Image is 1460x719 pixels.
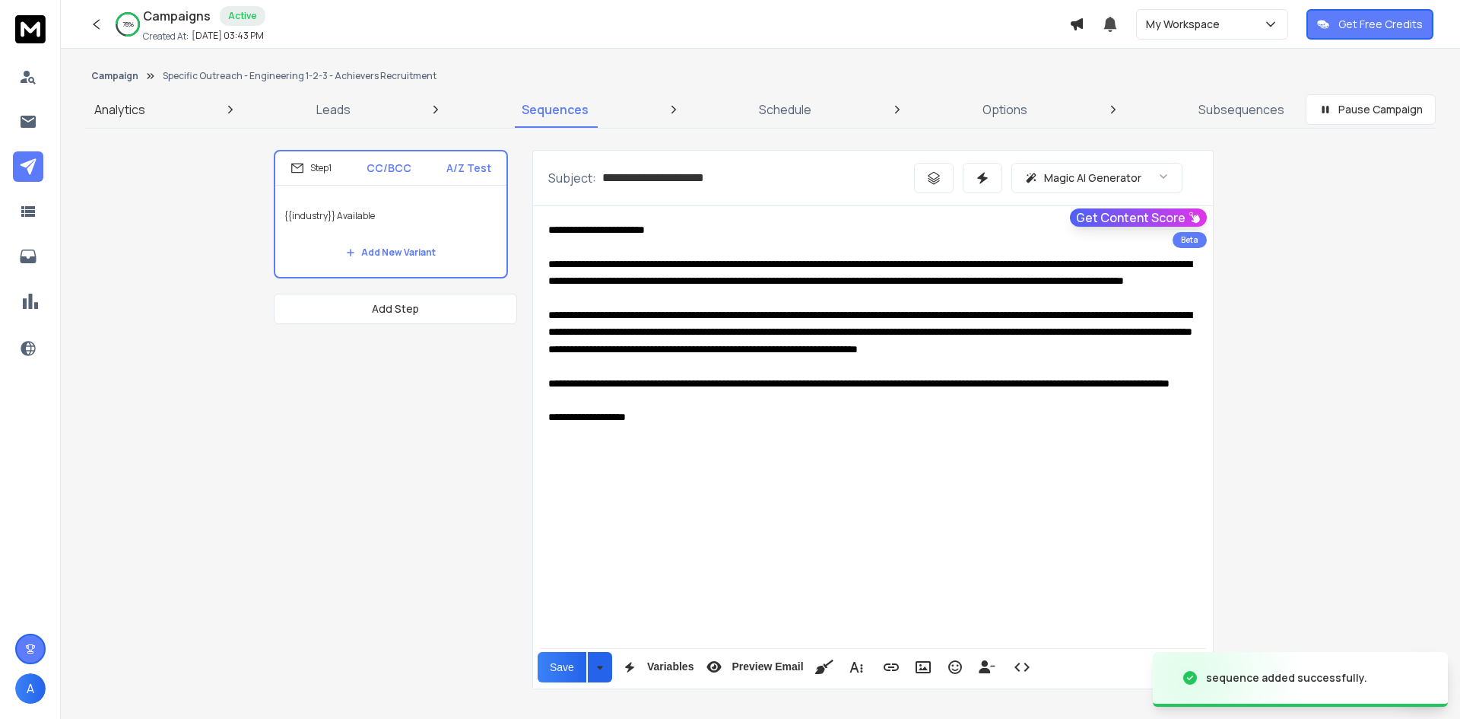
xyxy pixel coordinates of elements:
button: Add Step [274,294,517,324]
button: Add New Variant [334,237,448,268]
button: Insert Link (Ctrl+K) [877,652,906,682]
p: My Workspace [1146,17,1226,32]
p: [DATE] 03:43 PM [192,30,264,42]
button: Magic AI Generator [1011,163,1182,193]
a: Schedule [750,91,820,128]
button: Insert Image (Ctrl+P) [909,652,938,682]
div: Beta [1173,232,1207,248]
li: Step1CC/BCCA/Z Test{{industry}} AvailableAdd New Variant [274,150,508,278]
a: Options [973,91,1036,128]
p: CC/BCC [367,161,411,176]
p: Subject: [548,169,596,187]
a: Analytics [85,91,154,128]
p: A/Z Test [446,161,491,176]
span: Preview Email [728,660,806,673]
p: Options [982,100,1027,119]
p: Magic AI Generator [1044,170,1141,186]
button: A [15,673,46,704]
div: sequence added successfully. [1206,670,1367,686]
button: Variables [615,652,697,682]
p: Created At: [143,30,189,43]
button: Pause Campaign [1306,94,1436,125]
button: Insert Unsubscribe Link [973,652,1001,682]
button: Get Free Credits [1306,9,1433,40]
p: {{industry}} Available [284,195,497,237]
div: Step 1 [290,161,332,175]
span: Variables [644,660,697,673]
p: Leads [316,100,351,119]
button: Get Content Score [1070,208,1207,227]
div: Active [220,6,265,26]
a: Subsequences [1189,91,1293,128]
button: More Text [842,652,871,682]
button: Clean HTML [810,652,839,682]
p: Sequences [522,100,589,119]
button: Code View [1008,652,1036,682]
p: Schedule [759,100,811,119]
a: Leads [307,91,360,128]
button: Campaign [91,70,138,82]
button: Save [538,652,586,682]
h1: Campaigns [143,7,211,25]
button: Preview Email [700,652,806,682]
p: 78 % [122,20,134,29]
p: Subsequences [1198,100,1284,119]
p: Specific Outreach - Engineering 1-2-3 - Achievers Recruitment [163,70,436,82]
p: Get Free Credits [1338,17,1423,32]
p: Analytics [94,100,145,119]
a: Sequences [513,91,598,128]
